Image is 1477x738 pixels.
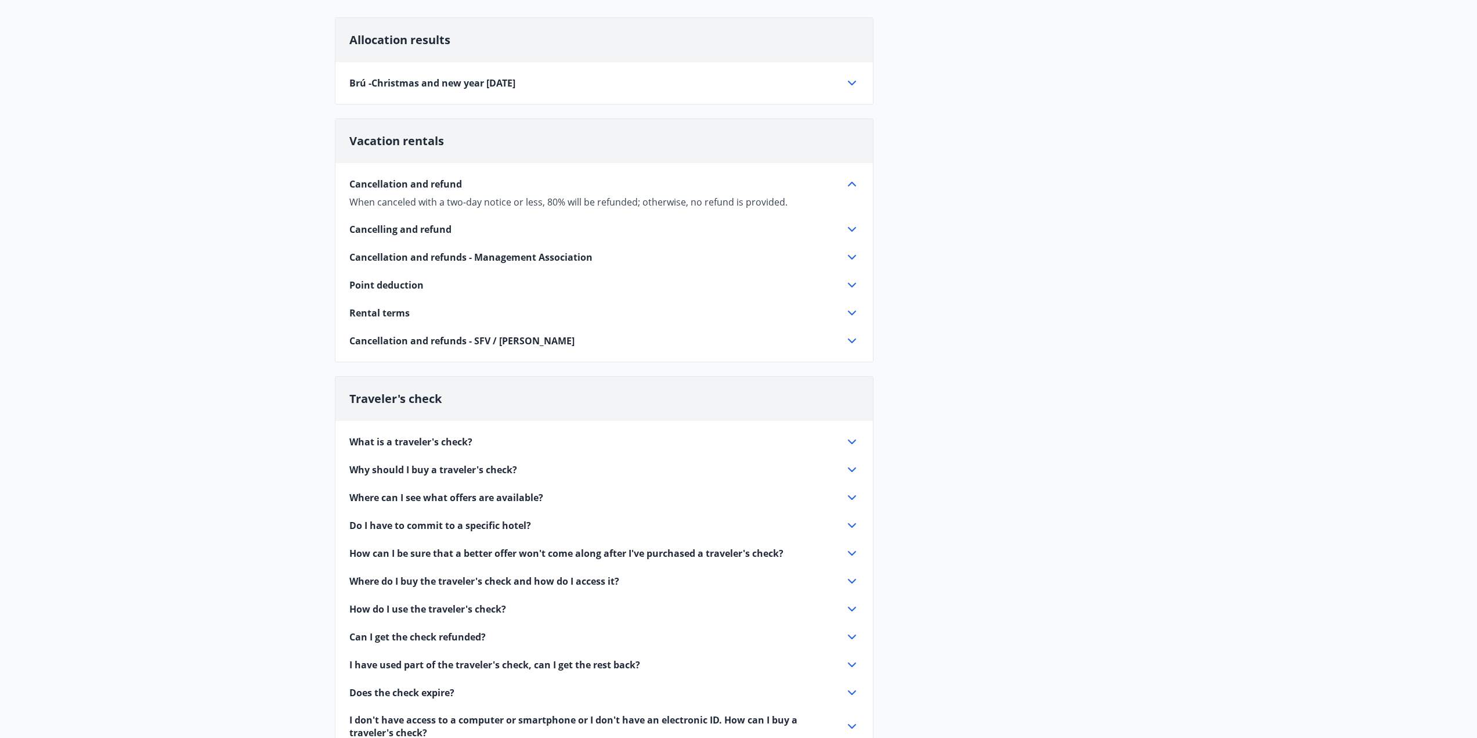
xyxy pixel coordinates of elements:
[349,334,575,347] span: Cancellation and refunds - SFV / [PERSON_NAME]
[349,306,859,320] div: Rental terms
[349,658,640,671] font: I have used part of the traveler's check, can I get the rest back?
[349,177,859,191] div: Cancellation and refund
[349,223,452,236] span: Cancelling and refund
[349,603,506,615] font: How do I use the traveler's check?
[349,547,783,560] font: How can I be sure that a better offer won't come along after I've purchased a traveler's check?
[349,658,859,672] div: I have used part of the traveler's check, can I get the rest back?
[349,631,486,643] font: Can I get the check refunded?
[349,250,859,264] div: Cancellation and refunds - Management Association
[349,32,450,48] span: Allocation results
[349,463,859,477] div: Why should I buy a traveler's check?
[349,519,531,532] font: Do I have to commit to a specific hotel?
[349,602,859,616] div: How do I use the traveler's check?
[349,191,859,208] div: Cancellation and refund
[349,334,859,348] div: Cancellation and refunds - SFV / [PERSON_NAME]
[349,196,859,208] p: When canceled with a two-day notice or less, 80% will be refunded; otherwise, no refund is provided.
[349,574,859,588] div: Where do I buy the traveler's check and how do I access it?
[349,575,619,588] font: Where do I buy the traveler's check and how do I access it?
[349,435,859,449] div: What is a traveler's check?
[349,133,444,149] span: Vacation rentals
[349,307,410,319] span: Rental terms
[349,491,543,504] font: Where can I see what offers are available?
[349,222,859,236] div: Cancelling and refund
[349,519,859,532] div: Do I have to commit to a specific hotel?
[349,546,859,560] div: How can I be sure that a better offer won't come along after I've purchased a traveler's check?
[349,279,424,291] span: Point deduction
[349,278,859,292] div: Point deduction
[349,491,859,505] div: Where can I see what offers are available?
[349,178,462,190] span: Cancellation and refund
[349,686,859,700] div: Does the check expire?
[349,391,442,406] font: Traveler's check
[349,251,593,264] font: Cancellation and refunds - Management Association
[349,76,859,90] div: Brú -Christmas and new year [DATE]
[349,630,859,644] div: Can I get the check refunded?
[349,435,472,448] font: What is a traveler's check?
[349,686,454,699] font: Does the check expire?
[349,77,515,89] font: Brú -Christmas and new year [DATE]
[349,463,517,476] font: Why should I buy a traveler's check?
